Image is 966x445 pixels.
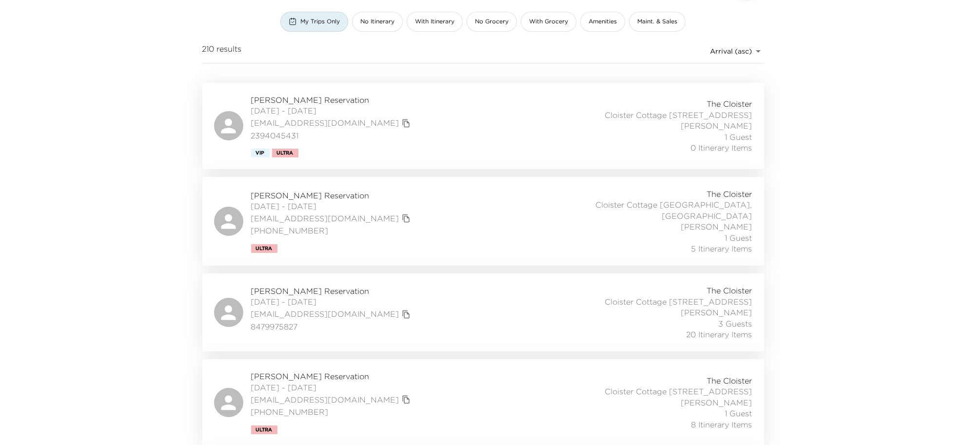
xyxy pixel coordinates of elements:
span: [PERSON_NAME] Reservation [251,286,413,296]
span: 2394045431 [251,130,413,141]
span: 8 Itinerary Items [691,419,752,430]
a: [EMAIL_ADDRESS][DOMAIN_NAME] [251,309,399,319]
span: No Grocery [475,18,509,26]
span: Cloister Cottage [GEOGRAPHIC_DATA], [GEOGRAPHIC_DATA] [537,199,752,221]
span: No Itinerary [360,18,394,26]
span: [PERSON_NAME] [681,221,752,232]
span: The Cloister [707,375,752,386]
span: 210 results [202,43,242,59]
button: copy primary member email [399,393,413,406]
button: With Grocery [521,12,576,32]
span: 1 Guest [725,132,752,142]
a: [EMAIL_ADDRESS][DOMAIN_NAME] [251,394,399,405]
span: 1 Guest [725,232,752,243]
span: [DATE] - [DATE] [251,201,413,212]
span: Amenities [589,18,617,26]
span: Cloister Cottage [STREET_ADDRESS] [605,296,752,307]
span: 20 Itinerary Items [687,329,752,340]
span: Vip [256,150,265,156]
span: The Cloister [707,189,752,199]
span: Arrival (asc) [710,47,752,56]
button: Amenities [580,12,625,32]
span: With Grocery [529,18,568,26]
a: [PERSON_NAME] Reservation[DATE] - [DATE][EMAIL_ADDRESS][DOMAIN_NAME]copy primary member email2394... [202,83,764,169]
a: [EMAIL_ADDRESS][DOMAIN_NAME] [251,117,399,128]
span: Ultra [256,246,273,252]
span: With Itinerary [415,18,454,26]
span: 0 Itinerary Items [691,142,752,153]
button: No Grocery [467,12,517,32]
button: copy primary member email [399,308,413,321]
span: [PERSON_NAME] [681,307,752,318]
button: Maint. & Sales [629,12,686,32]
span: Ultra [277,150,294,156]
span: [PHONE_NUMBER] [251,406,413,417]
span: [DATE] - [DATE] [251,382,413,393]
span: 1 Guest [725,408,752,419]
span: 5 Itinerary Items [691,243,752,254]
span: Ultra [256,427,273,433]
button: No Itinerary [352,12,403,32]
a: [PERSON_NAME] Reservation[DATE] - [DATE][EMAIL_ADDRESS][DOMAIN_NAME]copy primary member email8479... [202,273,764,351]
button: copy primary member email [399,116,413,130]
span: [PERSON_NAME] Reservation [251,371,413,382]
span: [PHONE_NUMBER] [251,225,413,236]
span: [PERSON_NAME] Reservation [251,190,413,201]
span: 8479975827 [251,321,413,332]
span: [PERSON_NAME] Reservation [251,95,413,105]
span: The Cloister [707,285,752,296]
span: The Cloister [707,98,752,109]
span: [PERSON_NAME] [681,397,752,408]
button: copy primary member email [399,212,413,225]
a: [PERSON_NAME] Reservation[DATE] - [DATE][EMAIL_ADDRESS][DOMAIN_NAME]copy primary member email[PHO... [202,177,764,266]
span: Cloister Cottage [STREET_ADDRESS] [605,110,752,120]
span: [PERSON_NAME] [681,120,752,131]
a: [EMAIL_ADDRESS][DOMAIN_NAME] [251,213,399,224]
button: My Trips Only [280,12,348,32]
button: With Itinerary [407,12,463,32]
span: Cloister Cottage [STREET_ADDRESS] [605,386,752,397]
span: [DATE] - [DATE] [251,296,413,307]
span: My Trips Only [300,18,340,26]
span: 3 Guests [719,318,752,329]
span: [DATE] - [DATE] [251,105,413,116]
span: Maint. & Sales [637,18,677,26]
